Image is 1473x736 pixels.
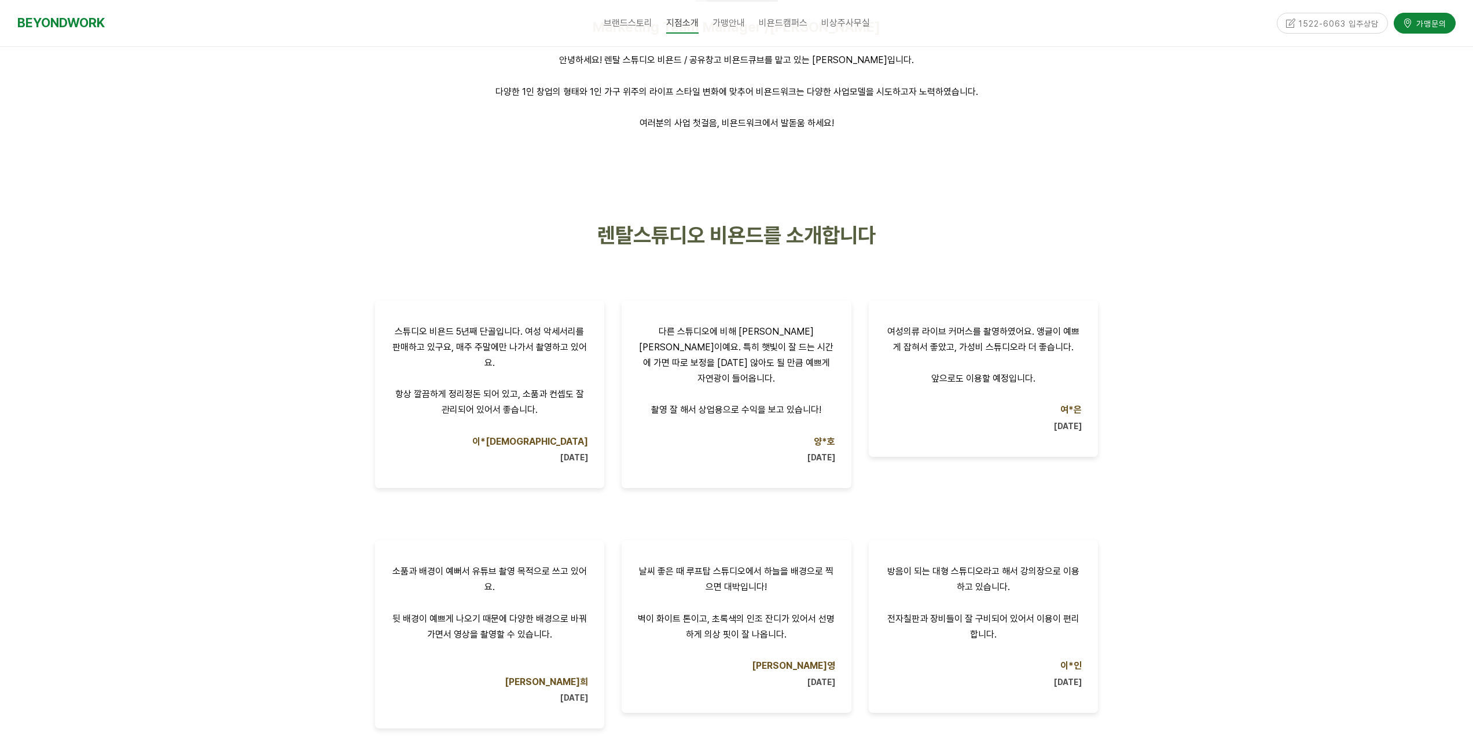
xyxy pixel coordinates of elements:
p: 스튜디오 비욘드 5년째 단골입니다. 여성 악세서리를 판매하고 있구요, 매주 주말에만 나가서 촬영하고 있어요. [391,324,589,371]
span: 가맹안내 [712,17,745,28]
p: 소품과 배경이 예뻐서 유튜브 촬영 목적으로 쓰고 있어요. [391,563,589,595]
a: 브랜드스토리 [597,9,659,38]
span: 이*[DEMOGRAPHIC_DATA] [472,436,588,447]
p: 촬영 잘 해서 상업용으로 수익을 보고 있습니다! [638,402,835,418]
span: [PERSON_NAME]영 [752,660,835,671]
p: 날씨 좋은 때 루프탑 스튜디오에서 하늘을 배경으로 찍으면 대박입니다! 벽이 화이트 톤이고, 초록색의 인조 잔디가 있어서 선명하게 의상 핏이 잘 나옵니다. [638,563,835,642]
a: 지점소개 [659,9,706,38]
p: 여러분의 사업 첫걸음, 비욘드워크에서 발돋움 하세요! [375,100,1099,131]
span: 비상주사무실 [821,17,870,28]
span: 비욘드캠퍼스 [759,17,807,28]
p: 다른 스튜디오에 비해 [PERSON_NAME][PERSON_NAME]이예요. 특히 햇빛이 잘 드는 시간에 가면 따로 보정을 [DATE] 않아도 될 만큼 예쁘게 자연광이 들어옵니다. [638,324,835,387]
a: 비상주사무실 [814,9,877,38]
span: [DATE] [807,453,835,462]
span: [DATE] [1054,678,1082,687]
span: 가맹문의 [1413,17,1446,29]
span: 브랜드스토리 [604,17,652,28]
a: BEYONDWORK [17,12,105,34]
p: 안녕하세요! 렌탈 스튜디오 비욘드 / 공유창고 비욘드큐브를 맡고 있는 [PERSON_NAME]입니다. [375,52,1099,68]
p: 앞으로도 이용할 예정입니다. [885,371,1082,386]
span: [PERSON_NAME]희 [505,676,588,687]
p: 뒷 배경이 예쁘게 나오기 때문에 다양한 배경으로 바꿔가면서 영상을 촬영할 수 있습니다. [391,611,589,642]
p: 전자칠판과 장비들이 잘 구비되어 있어서 이용이 편리합니다. [885,611,1082,642]
p: 항상 깔끔하게 정리정돈 되어 있고, 소품과 컨셉도 잘 관리되어 있어서 좋습니다. [391,386,589,418]
span: [DATE] [1054,422,1082,431]
span: [DATE] [807,678,835,687]
span: 렌탈스튜디오 비욘드를 소개합니다 [597,223,876,248]
a: 가맹안내 [706,9,752,38]
span: [DATE] [560,693,588,702]
span: [DATE] [560,453,588,462]
p: 여성의류 라이브 커머스를 촬영하였어요. 앵글이 예쁘게 잡혀서 좋았고, 가성비 스튜디오라 더 좋습니다. [885,324,1082,355]
p: 다양한 1인 창업의 형태와 1인 가구 위주의 라이프 스타일 변화에 맞추어 비욘드워크는 다양한 사업모델을 시도하고자 노력하였습니다. [375,84,1099,100]
a: 가맹문의 [1394,13,1456,33]
a: 비욘드캠퍼스 [752,9,814,38]
span: 지점소개 [666,13,699,34]
p: 방음이 되는 대형 스튜디오라고 해서 강의장으로 이용하고 있습니다. [885,563,1082,595]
